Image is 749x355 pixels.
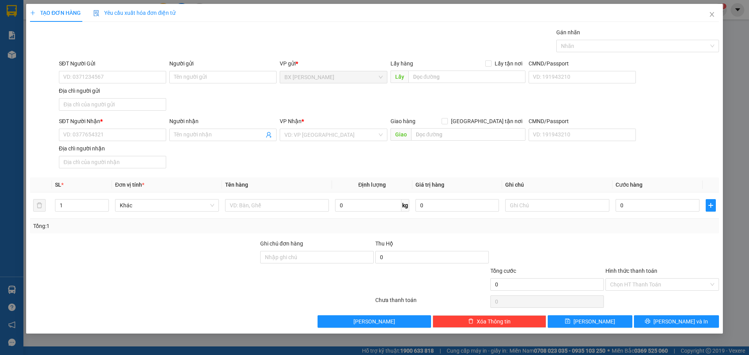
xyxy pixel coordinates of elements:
span: Tên hàng [225,182,248,188]
span: BX Cao Lãnh [285,71,383,83]
span: [PERSON_NAME] và In [653,317,708,326]
div: SĐT Người Gửi [59,59,166,68]
span: Lấy tận nơi [492,59,525,68]
button: [PERSON_NAME] [318,315,431,328]
span: TẠO ĐƠN HÀNG [30,10,81,16]
button: plus [706,199,716,212]
label: Hình thức thanh toán [605,268,657,274]
span: VP Nhận [280,118,302,124]
span: [GEOGRAPHIC_DATA] tận nơi [448,117,525,125]
span: printer [645,318,650,325]
span: Lấy [390,71,408,83]
div: Tổng: 1 [33,222,289,230]
label: Gán nhãn [556,29,580,35]
span: [PERSON_NAME] [574,317,616,326]
input: Địa chỉ của người nhận [59,156,166,168]
button: printer[PERSON_NAME] và In [634,315,719,328]
span: Giao hàng [390,118,415,124]
label: Ghi chú đơn hàng [260,240,303,247]
span: Khác [120,200,214,211]
span: Giá trị hàng [415,182,444,188]
button: delete [33,199,46,212]
span: Lấy hàng [390,60,413,67]
input: Dọc đường [408,71,525,83]
div: Địa chỉ người nhận [59,144,166,153]
div: Người nhận [169,117,277,125]
span: Thu Hộ [375,240,393,247]
span: delete [468,318,474,325]
div: Địa chỉ người gửi [59,87,166,95]
button: save[PERSON_NAME] [548,315,632,328]
span: [PERSON_NAME] [354,317,396,326]
span: close [709,11,715,18]
span: Định lượng [359,182,386,188]
div: SĐT Người Nhận [59,117,166,125]
input: Ghi Chú [506,199,609,212]
div: CMND/Passport [529,117,636,125]
span: Cước hàng [616,182,643,188]
span: Giao [390,128,411,141]
span: Đơn vị tính [115,182,144,188]
div: Chưa thanh toán [374,296,490,309]
span: SL [55,182,61,188]
th: Ghi chú [502,177,612,193]
img: icon [93,10,99,16]
div: VP gửi [280,59,387,68]
input: Dọc đường [411,128,525,141]
span: Xóa Thông tin [477,317,511,326]
input: Ghi chú đơn hàng [260,251,374,263]
input: 0 [415,199,499,212]
span: plus [30,10,35,16]
span: plus [706,202,715,208]
button: deleteXóa Thông tin [433,315,547,328]
span: save [565,318,571,325]
input: Địa chỉ của người gửi [59,98,166,111]
div: CMND/Passport [529,59,636,68]
span: kg [401,199,409,212]
span: Tổng cước [490,268,516,274]
span: Yêu cầu xuất hóa đơn điện tử [93,10,176,16]
div: Người gửi [169,59,277,68]
button: Close [701,4,723,26]
input: VD: Bàn, Ghế [225,199,329,212]
span: user-add [266,132,272,138]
